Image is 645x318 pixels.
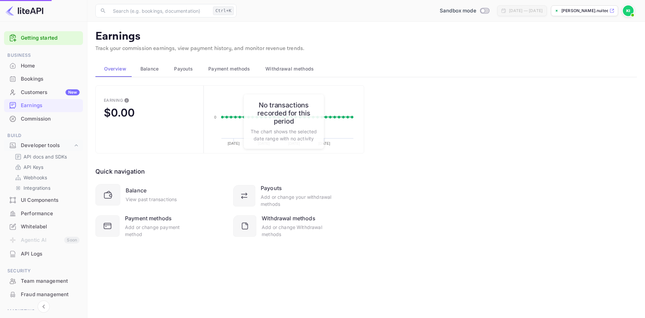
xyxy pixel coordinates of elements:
text: 0 [214,115,216,119]
a: Webhooks [15,174,78,181]
span: Security [4,267,83,275]
button: This is the amount of confirmed commission that will be paid to you on the next scheduled deposit [121,95,132,106]
a: Performance [4,207,83,220]
div: API docs and SDKs [12,152,80,162]
span: Marketing [4,308,83,315]
p: Track your commission earnings, view payment history, and monitor revenue trends. [95,45,637,53]
span: Withdrawal methods [265,65,314,73]
button: Collapse navigation [38,301,50,313]
div: Withdrawal methods [262,214,315,222]
p: Earnings [95,30,637,43]
a: CustomersNew [4,86,83,98]
div: Balance [126,186,146,194]
div: Switch to Production mode [437,7,492,15]
a: Integrations [15,184,78,191]
div: Add or change Withdrawal methods [262,224,332,238]
div: Add or change payment method [125,224,194,238]
a: Bookings [4,73,83,85]
span: Payment methods [208,65,250,73]
span: Build [4,132,83,139]
div: Whitelabel [4,220,83,233]
a: Team management [4,275,83,287]
div: Team management [21,277,80,285]
p: [PERSON_NAME].nuitee... [561,8,608,14]
div: CustomersNew [4,86,83,99]
p: API Keys [24,164,43,171]
h6: No transactions recorded for this period [251,101,317,125]
img: King Iboy [623,5,634,16]
p: API docs and SDKs [24,153,67,160]
div: $0.00 [104,106,135,119]
div: Commission [21,115,80,123]
div: Fraud management [21,291,80,299]
div: API Logs [21,250,80,258]
a: API Logs [4,247,83,260]
a: Fraud management [4,288,83,301]
span: Business [4,52,83,59]
div: Bookings [4,73,83,86]
span: Overview [104,65,126,73]
div: API Logs [4,247,83,261]
button: EarningThis is the amount of confirmed commission that will be paid to you on the next scheduled ... [95,85,204,153]
div: Webhooks [12,173,80,182]
text: [DATE] [318,141,330,145]
div: Developer tools [4,140,83,151]
div: Home [4,59,83,73]
div: Payment methods [125,214,172,222]
div: Earnings [21,102,80,109]
a: Home [4,59,83,72]
a: Getting started [21,34,80,42]
p: Integrations [24,184,50,191]
a: API Keys [15,164,78,171]
div: Earning [104,98,123,103]
div: Add or change your withdrawal methods [261,193,332,208]
div: Quick navigation [95,167,145,176]
div: UI Components [4,194,83,207]
span: Balance [140,65,159,73]
div: API Keys [12,162,80,172]
a: Commission [4,112,83,125]
a: UI Components [4,194,83,206]
span: Payouts [174,65,193,73]
input: Search (e.g. bookings, documentation) [109,4,210,17]
div: Developer tools [21,142,73,149]
a: Earnings [4,99,83,111]
div: Integrations [12,183,80,193]
a: Whitelabel [4,220,83,233]
div: View past transactions [126,196,177,203]
img: LiteAPI logo [5,5,43,16]
a: API docs and SDKs [15,153,78,160]
div: Bookings [21,75,80,83]
p: Webhooks [24,174,47,181]
div: Whitelabel [21,223,80,231]
div: UI Components [21,196,80,204]
div: Payouts [261,184,282,192]
div: scrollable auto tabs example [95,61,637,77]
span: Sandbox mode [440,7,476,15]
div: Commission [4,112,83,126]
div: Home [21,62,80,70]
p: The chart shows the selected date range with no activity [251,128,317,142]
div: [DATE] — [DATE] [509,8,543,14]
div: Customers [21,89,80,96]
div: New [66,89,80,95]
text: [DATE] [228,141,240,145]
div: Performance [21,210,80,218]
div: Ctrl+K [213,6,234,15]
div: Team management [4,275,83,288]
div: Getting started [4,31,83,45]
